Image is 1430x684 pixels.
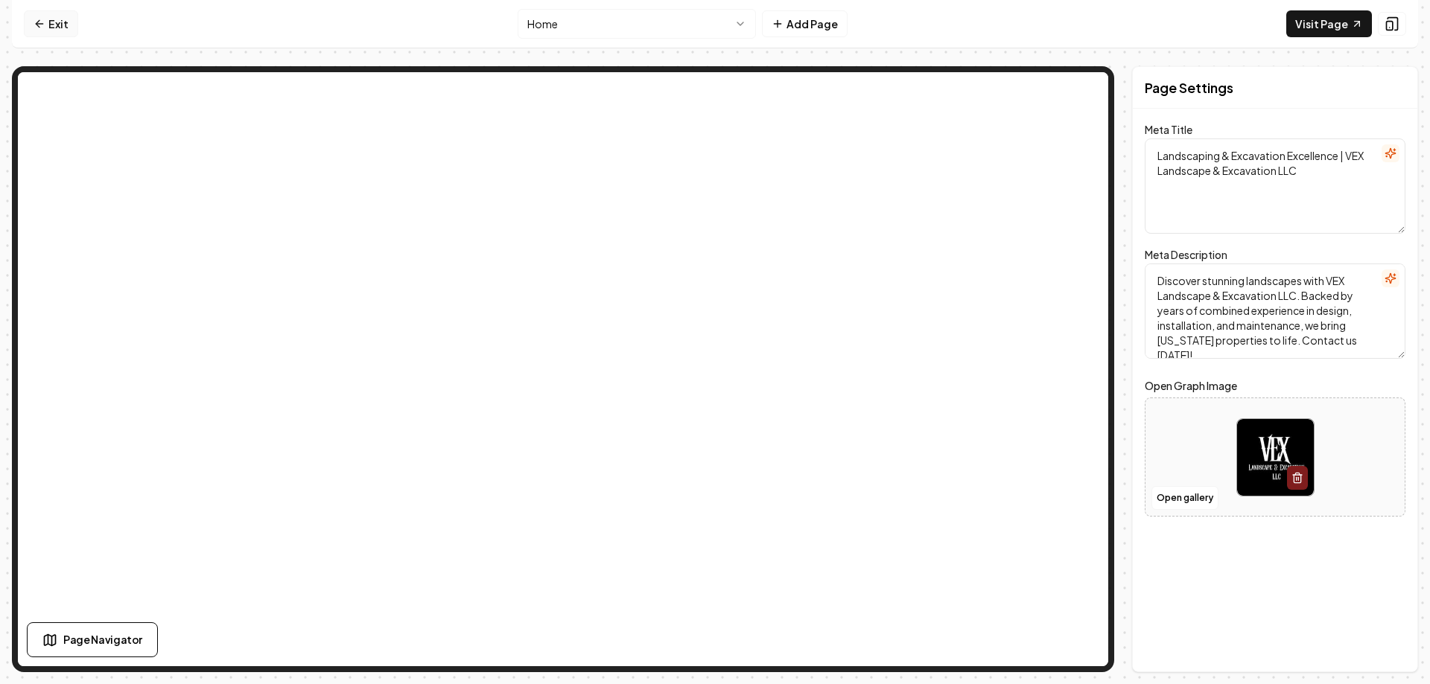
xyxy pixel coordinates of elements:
[762,10,848,37] button: Add Page
[1145,77,1233,98] h2: Page Settings
[63,632,142,648] span: Page Navigator
[1237,419,1314,496] img: image
[1145,377,1405,394] label: Open Graph Image
[1286,10,1372,37] a: Visit Page
[27,622,158,657] button: Page Navigator
[1145,123,1192,136] label: Meta Title
[24,10,78,37] a: Exit
[1151,486,1218,510] button: Open gallery
[1145,248,1227,261] label: Meta Description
